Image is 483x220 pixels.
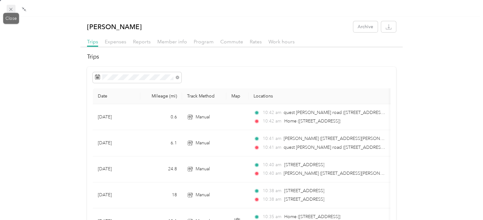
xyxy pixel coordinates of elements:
td: [DATE] [93,156,140,182]
td: 18 [140,182,182,208]
span: Expenses [105,39,126,45]
p: [PERSON_NAME] [87,21,142,32]
th: Mileage (mi) [140,88,182,104]
span: 10:42 am [263,109,281,116]
td: 6.1 [140,130,182,156]
th: Map [226,88,248,104]
span: Manual [196,140,210,147]
span: [STREET_ADDRESS] [284,197,324,202]
th: Track Method [182,88,226,104]
span: quest [PERSON_NAME] road ([STREET_ADDRESS][PERSON_NAME]) [284,110,421,115]
td: 0.6 [140,104,182,130]
span: Manual [196,192,210,198]
span: 10:40 am [263,170,281,177]
td: [DATE] [93,182,140,208]
span: Manual [196,166,210,173]
span: Work hours [268,39,294,45]
span: Commute [220,39,243,45]
span: Home ([STREET_ADDRESS]) [284,214,340,219]
span: 10:42 am [263,118,281,125]
span: 10:41 am [263,135,281,142]
span: 10:41 am [263,144,281,151]
span: 10:38 am [263,187,281,194]
th: Date [93,88,140,104]
span: Home ([STREET_ADDRESS]) [284,118,340,124]
iframe: Everlance-gr Chat Button Frame [448,185,483,220]
span: Manual [196,114,210,121]
span: Member info [157,39,187,45]
div: Close [3,13,19,24]
h2: Trips [87,53,396,61]
td: 24.8 [140,156,182,182]
td: [DATE] [93,104,140,130]
td: [DATE] [93,130,140,156]
span: quest [PERSON_NAME] road ([STREET_ADDRESS][PERSON_NAME]) [284,145,421,150]
span: Reports [133,39,151,45]
span: [STREET_ADDRESS] [284,188,324,193]
span: Rates [249,39,261,45]
span: Program [194,39,213,45]
span: 10:40 am [263,161,281,168]
span: [PERSON_NAME] ([STREET_ADDRESS][PERSON_NAME]) [284,136,398,141]
span: [PERSON_NAME] ([STREET_ADDRESS][PERSON_NAME]) [284,171,398,176]
span: [STREET_ADDRESS] [284,162,324,167]
button: Archive [353,21,378,32]
span: 10:38 am [263,196,281,203]
th: Locations [248,88,394,104]
span: Trips [87,39,98,45]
